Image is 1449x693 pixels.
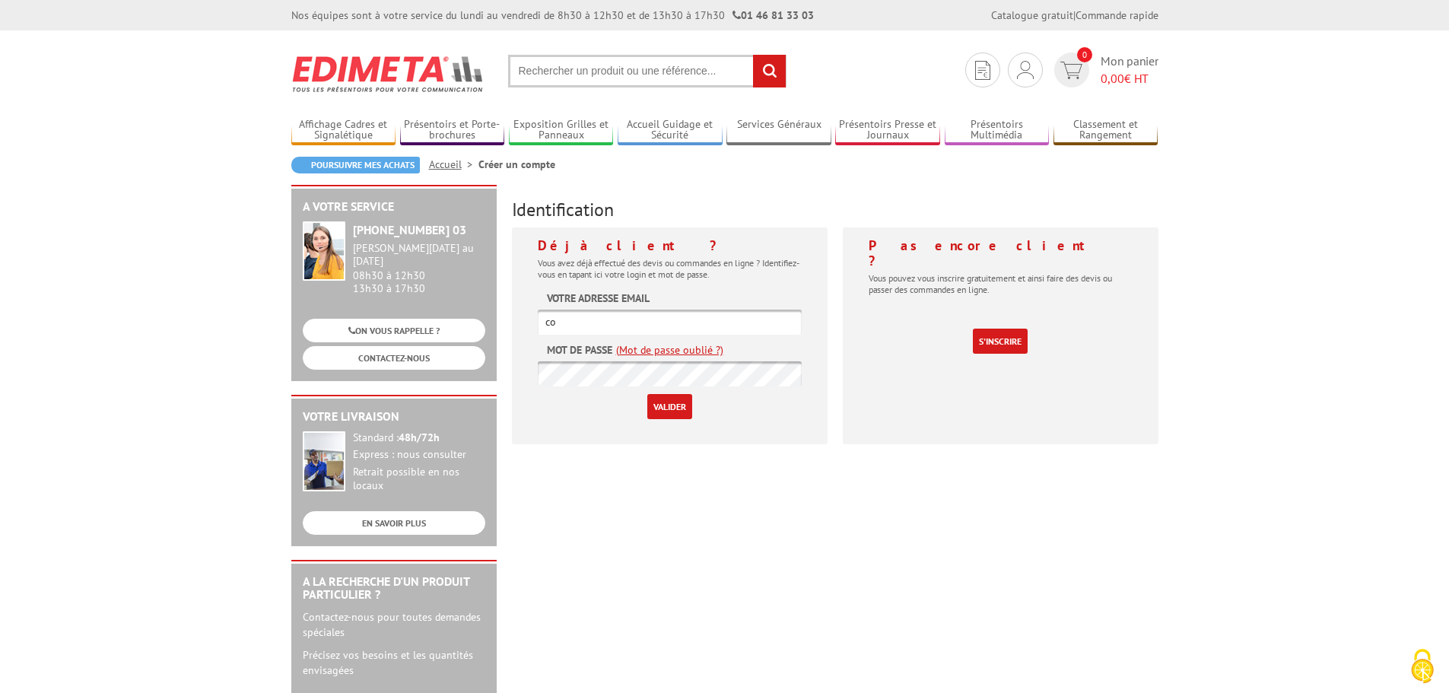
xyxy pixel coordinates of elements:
div: Nos équipes sont à votre service du lundi au vendredi de 8h30 à 12h30 et de 13h30 à 17h30 [291,8,814,23]
a: ON VOUS RAPPELLE ? [303,319,485,342]
a: (Mot de passe oublié ?) [616,342,723,358]
p: Vous pouvez vous inscrire gratuitement et ainsi faire des devis ou passer des commandes en ligne. [869,272,1133,295]
a: Catalogue gratuit [991,8,1073,22]
img: widget-livraison.jpg [303,431,345,491]
a: Exposition Grilles et Panneaux [509,118,614,143]
span: 0 [1077,47,1092,62]
h2: A la recherche d'un produit particulier ? [303,575,485,602]
img: devis rapide [1060,62,1082,79]
div: | [991,8,1158,23]
div: 08h30 à 12h30 13h30 à 17h30 [353,242,485,294]
div: Express : nous consulter [353,448,485,462]
img: widget-service.jpg [303,221,345,281]
strong: 01 46 81 33 03 [732,8,814,22]
a: CONTACTEZ-NOUS [303,346,485,370]
h2: A votre service [303,200,485,214]
a: Présentoirs Presse et Journaux [835,118,940,143]
h2: Votre livraison [303,410,485,424]
li: Créer un compte [478,157,555,172]
a: Affichage Cadres et Signalétique [291,118,396,143]
a: Commande rapide [1076,8,1158,22]
button: Cookies (fenêtre modale) [1396,641,1449,693]
a: Classement et Rangement [1053,118,1158,143]
label: Votre adresse email [547,291,650,306]
input: Valider [647,394,692,419]
span: 0,00 [1101,71,1124,86]
span: Mon panier [1101,52,1158,87]
p: Précisez vos besoins et les quantités envisagées [303,647,485,678]
div: [PERSON_NAME][DATE] au [DATE] [353,242,485,268]
a: Accueil Guidage et Sécurité [618,118,723,143]
strong: 48h/72h [399,431,440,444]
a: EN SAVOIR PLUS [303,511,485,535]
div: Standard : [353,431,485,445]
img: Cookies (fenêtre modale) [1403,647,1441,685]
strong: [PHONE_NUMBER] 03 [353,222,466,237]
input: rechercher [753,55,786,87]
img: devis rapide [1017,61,1034,79]
a: devis rapide 0 Mon panier 0,00€ HT [1050,52,1158,87]
label: Mot de passe [547,342,612,358]
span: € HT [1101,70,1158,87]
a: Accueil [429,157,478,171]
a: Présentoirs et Porte-brochures [400,118,505,143]
a: Présentoirs Multimédia [945,118,1050,143]
h4: Déjà client ? [538,238,802,253]
a: S'inscrire [973,329,1028,354]
img: devis rapide [975,61,990,80]
input: Rechercher un produit ou une référence... [508,55,786,87]
p: Contactez-nous pour toutes demandes spéciales [303,609,485,640]
p: Vous avez déjà effectué des devis ou commandes en ligne ? Identifiez-vous en tapant ici votre log... [538,257,802,280]
img: Edimeta [291,46,485,102]
a: Services Généraux [726,118,831,143]
a: Poursuivre mes achats [291,157,420,173]
div: Retrait possible en nos locaux [353,466,485,493]
h4: Pas encore client ? [869,238,1133,269]
h3: Identification [512,200,1158,220]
